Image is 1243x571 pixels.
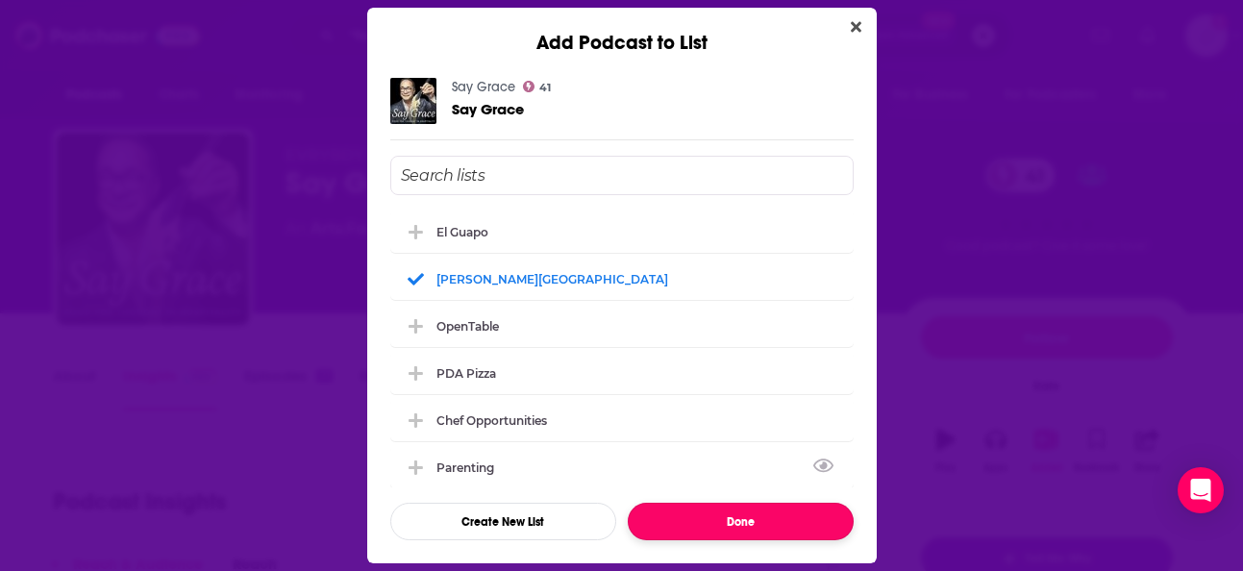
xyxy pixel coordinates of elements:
[390,156,854,195] input: Search lists
[436,272,668,286] div: [PERSON_NAME][GEOGRAPHIC_DATA]
[390,78,436,124] img: Say Grace
[628,503,854,540] button: Done
[390,399,854,441] div: Chef Opportunities
[539,84,551,92] span: 41
[390,446,854,488] div: Parenting
[390,258,854,300] div: Martone Street
[843,15,869,39] button: Close
[494,471,506,473] button: View Link
[436,413,547,428] div: Chef Opportunities
[436,460,506,475] div: Parenting
[452,100,524,118] span: Say Grace
[436,366,496,381] div: PDA Pizza
[452,101,524,117] a: Say Grace
[390,352,854,394] div: PDA Pizza
[367,8,877,55] div: Add Podcast to List
[436,225,488,239] div: El Guapo
[390,503,616,540] button: Create New List
[390,156,854,540] div: Add Podcast To List
[452,79,515,95] a: Say Grace
[436,319,499,334] div: OpenTable
[390,305,854,347] div: OpenTable
[1178,467,1224,513] div: Open Intercom Messenger
[390,211,854,253] div: El Guapo
[523,81,552,92] a: 41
